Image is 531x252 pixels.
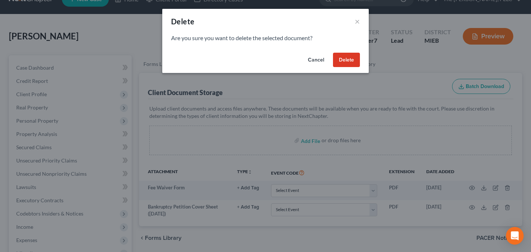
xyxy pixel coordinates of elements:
[506,227,524,245] div: Open Intercom Messenger
[333,53,360,67] button: Delete
[302,53,330,67] button: Cancel
[355,17,360,26] button: ×
[171,16,194,27] div: Delete
[171,34,360,42] p: Are you sure you want to delete the selected document?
